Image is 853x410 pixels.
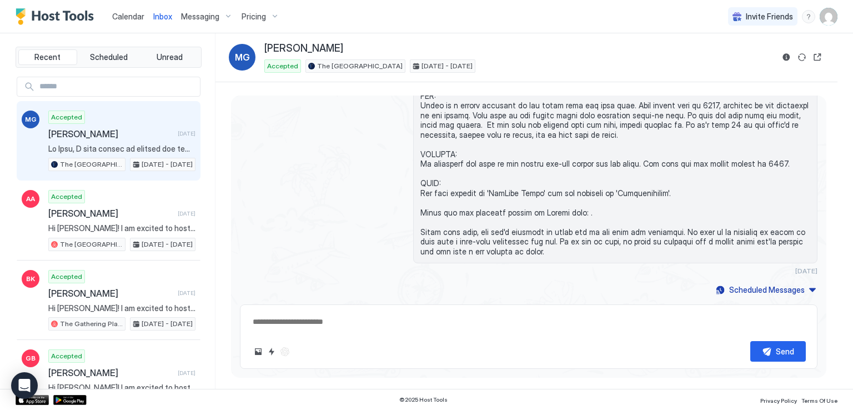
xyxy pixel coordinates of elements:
[235,51,250,64] span: MG
[60,239,123,249] span: The [GEOGRAPHIC_DATA]
[34,52,61,62] span: Recent
[16,395,49,405] a: App Store
[48,383,195,393] span: Hi [PERSON_NAME]! I am excited to host you at The [GEOGRAPHIC_DATA]! LOCATION: [STREET_ADDRESS] K...
[142,239,193,249] span: [DATE] - [DATE]
[178,289,195,297] span: [DATE]
[264,42,343,55] span: [PERSON_NAME]
[48,288,173,299] span: [PERSON_NAME]
[760,397,797,404] span: Privacy Policy
[750,341,806,362] button: Send
[48,303,195,313] span: Hi [PERSON_NAME]! I am excited to host you at The Gathering Place! LOCATION: [STREET_ADDRESS] KEY...
[16,47,202,68] div: tab-group
[142,159,193,169] span: [DATE] - [DATE]
[157,52,183,62] span: Unread
[252,345,265,358] button: Upload image
[112,12,144,21] span: Calendar
[153,12,172,21] span: Inbox
[420,13,810,257] span: Lo Ipsu, D sita consec ad elitsed doe temp inc utla etdoloremag aliqu enim admi ve Qui Nostrude U...
[48,144,195,154] span: Lo Ipsu, D sita consec ad elitsed doe temp inc utla etdoloremag aliqu enim admi ve Qui Nostrude U...
[780,51,793,64] button: Reservation information
[178,369,195,377] span: [DATE]
[16,8,99,25] a: Host Tools Logo
[51,112,82,122] span: Accepted
[51,192,82,202] span: Accepted
[48,367,173,378] span: [PERSON_NAME]
[48,208,173,219] span: [PERSON_NAME]
[11,372,38,399] div: Open Intercom Messenger
[242,12,266,22] span: Pricing
[26,274,35,284] span: BK
[802,10,815,23] div: menu
[26,353,36,363] span: GB
[265,345,278,358] button: Quick reply
[112,11,144,22] a: Calendar
[746,12,793,22] span: Invite Friends
[25,114,37,124] span: MG
[48,223,195,233] span: Hi [PERSON_NAME]! I am excited to host you at The [GEOGRAPHIC_DATA]! LOCATION: [STREET_ADDRESS] K...
[51,272,82,282] span: Accepted
[178,210,195,217] span: [DATE]
[51,351,82,361] span: Accepted
[801,397,837,404] span: Terms Of Use
[811,51,824,64] button: Open reservation
[142,319,193,329] span: [DATE] - [DATE]
[90,52,128,62] span: Scheduled
[79,49,138,65] button: Scheduled
[399,396,448,403] span: © 2025 Host Tools
[795,51,809,64] button: Sync reservation
[181,12,219,22] span: Messaging
[60,319,123,329] span: The Gathering Place
[801,394,837,406] a: Terms Of Use
[140,49,199,65] button: Unread
[48,128,173,139] span: [PERSON_NAME]
[795,267,817,275] span: [DATE]
[820,8,837,26] div: User profile
[760,394,797,406] a: Privacy Policy
[60,159,123,169] span: The [GEOGRAPHIC_DATA]
[267,61,298,71] span: Accepted
[53,395,87,405] a: Google Play Store
[35,77,200,96] input: Input Field
[153,11,172,22] a: Inbox
[178,130,195,137] span: [DATE]
[422,61,473,71] span: [DATE] - [DATE]
[714,282,817,297] button: Scheduled Messages
[317,61,403,71] span: The [GEOGRAPHIC_DATA]
[26,194,35,204] span: AA
[18,49,77,65] button: Recent
[729,284,805,296] div: Scheduled Messages
[776,346,794,357] div: Send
